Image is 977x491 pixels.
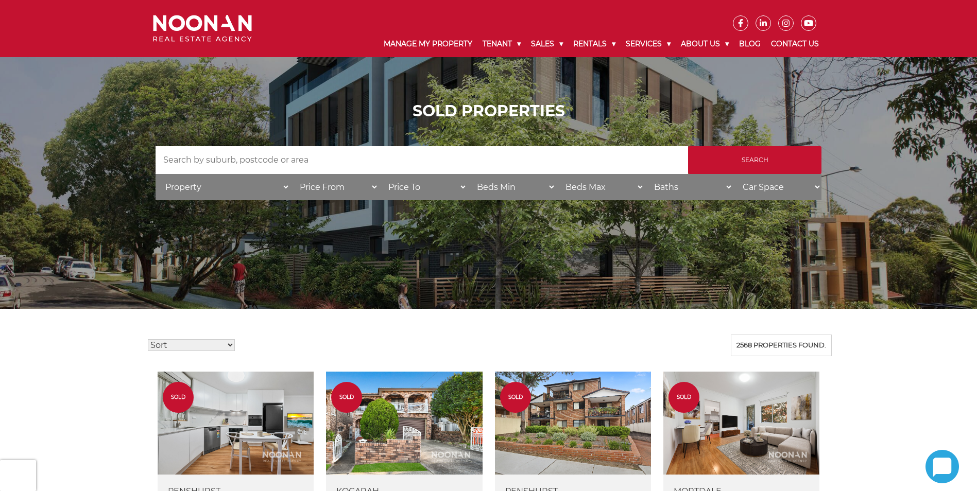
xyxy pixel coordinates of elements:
[163,393,194,401] span: sold
[331,393,362,401] span: sold
[676,31,734,57] a: About Us
[477,31,526,57] a: Tenant
[156,146,688,174] input: Search by suburb, postcode or area
[766,31,824,57] a: Contact Us
[526,31,568,57] a: Sales
[688,146,821,174] input: Search
[621,31,676,57] a: Services
[734,31,766,57] a: Blog
[731,335,832,356] div: 2568 properties found.
[153,15,252,42] img: Noonan Real Estate Agency
[500,393,531,401] span: sold
[156,102,821,120] h1: Sold Properties
[568,31,621,57] a: Rentals
[148,339,235,351] select: Sort Listings
[669,393,699,401] span: sold
[379,31,477,57] a: Manage My Property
